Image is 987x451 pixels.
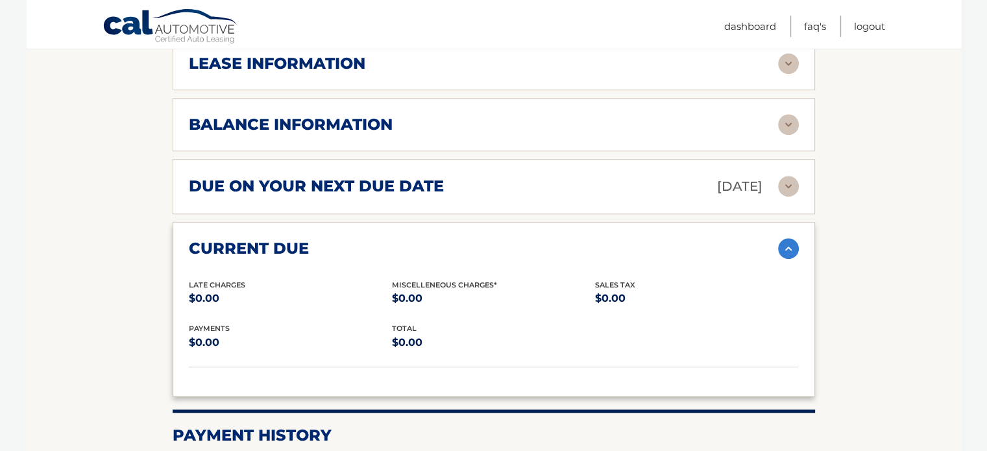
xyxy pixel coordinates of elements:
span: Miscelleneous Charges* [392,280,497,289]
span: Sales Tax [595,280,635,289]
img: accordion-active.svg [778,238,799,259]
a: FAQ's [804,16,826,37]
span: Late Charges [189,280,245,289]
h2: Payment History [173,426,815,445]
p: $0.00 [189,334,392,352]
h2: balance information [189,115,393,134]
h2: due on your next due date [189,177,444,196]
img: accordion-rest.svg [778,176,799,197]
p: $0.00 [595,289,798,308]
h2: current due [189,239,309,258]
h2: lease information [189,54,365,73]
a: Logout [854,16,885,37]
p: $0.00 [392,289,595,308]
p: [DATE] [717,175,762,198]
img: accordion-rest.svg [778,114,799,135]
p: $0.00 [189,289,392,308]
img: accordion-rest.svg [778,53,799,74]
span: payments [189,324,230,333]
span: total [392,324,417,333]
a: Cal Automotive [103,8,239,46]
p: $0.00 [392,334,595,352]
a: Dashboard [724,16,776,37]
